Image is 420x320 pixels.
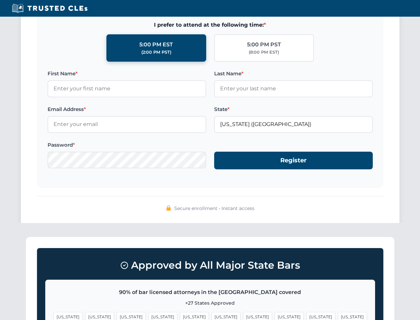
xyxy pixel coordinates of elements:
[141,49,171,56] div: (2:00 PM PST)
[48,21,373,29] span: I prefer to attend at the following time:
[214,105,373,113] label: State
[54,288,367,297] p: 90% of bar licensed attorneys in the [GEOGRAPHIC_DATA] covered
[247,40,281,49] div: 5:00 PM PST
[214,152,373,169] button: Register
[48,70,206,78] label: First Name
[45,256,375,274] h3: Approved by All Major State Bars
[139,40,173,49] div: 5:00 PM EST
[48,105,206,113] label: Email Address
[166,205,171,211] img: 🔒
[174,205,254,212] span: Secure enrollment • Instant access
[214,80,373,97] input: Enter your last name
[54,299,367,307] p: +27 States Approved
[214,70,373,78] label: Last Name
[214,116,373,133] input: Florida (FL)
[48,141,206,149] label: Password
[249,49,279,56] div: (8:00 PM EST)
[48,116,206,133] input: Enter your email
[48,80,206,97] input: Enter your first name
[10,3,89,13] img: Trusted CLEs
